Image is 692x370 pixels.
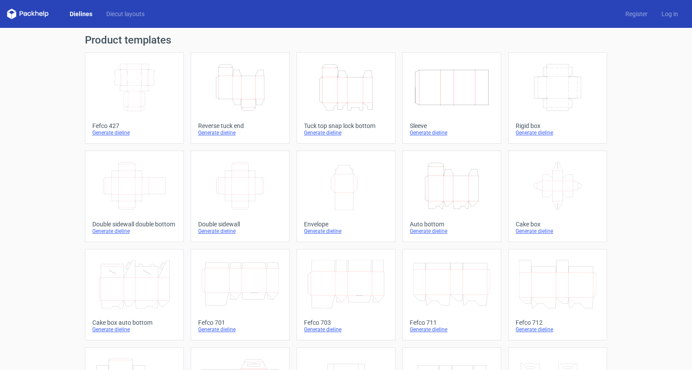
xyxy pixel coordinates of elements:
[92,221,176,228] div: Double sidewall double bottom
[516,122,600,129] div: Rigid box
[198,129,282,136] div: Generate dieline
[516,326,600,333] div: Generate dieline
[85,35,608,45] h1: Product templates
[410,129,494,136] div: Generate dieline
[304,122,388,129] div: Tuck top snap lock bottom
[402,52,501,144] a: SleeveGenerate dieline
[297,52,395,144] a: Tuck top snap lock bottomGenerate dieline
[516,319,600,326] div: Fefco 712
[402,249,501,340] a: Fefco 711Generate dieline
[85,52,184,144] a: Fefco 427Generate dieline
[191,249,290,340] a: Fefco 701Generate dieline
[410,228,494,235] div: Generate dieline
[191,151,290,242] a: Double sidewallGenerate dieline
[508,249,607,340] a: Fefco 712Generate dieline
[198,228,282,235] div: Generate dieline
[508,151,607,242] a: Cake boxGenerate dieline
[92,319,176,326] div: Cake box auto bottom
[63,10,99,18] a: Dielines
[198,326,282,333] div: Generate dieline
[99,10,152,18] a: Diecut layouts
[304,326,388,333] div: Generate dieline
[304,129,388,136] div: Generate dieline
[410,122,494,129] div: Sleeve
[198,122,282,129] div: Reverse tuck end
[297,151,395,242] a: EnvelopeGenerate dieline
[410,326,494,333] div: Generate dieline
[410,221,494,228] div: Auto bottom
[508,52,607,144] a: Rigid boxGenerate dieline
[198,221,282,228] div: Double sidewall
[92,122,176,129] div: Fefco 427
[304,319,388,326] div: Fefco 703
[92,129,176,136] div: Generate dieline
[304,221,388,228] div: Envelope
[516,221,600,228] div: Cake box
[304,228,388,235] div: Generate dieline
[85,249,184,340] a: Cake box auto bottomGenerate dieline
[297,249,395,340] a: Fefco 703Generate dieline
[92,228,176,235] div: Generate dieline
[92,326,176,333] div: Generate dieline
[85,151,184,242] a: Double sidewall double bottomGenerate dieline
[655,10,685,18] a: Log in
[516,129,600,136] div: Generate dieline
[198,319,282,326] div: Fefco 701
[191,52,290,144] a: Reverse tuck endGenerate dieline
[402,151,501,242] a: Auto bottomGenerate dieline
[618,10,655,18] a: Register
[410,319,494,326] div: Fefco 711
[516,228,600,235] div: Generate dieline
